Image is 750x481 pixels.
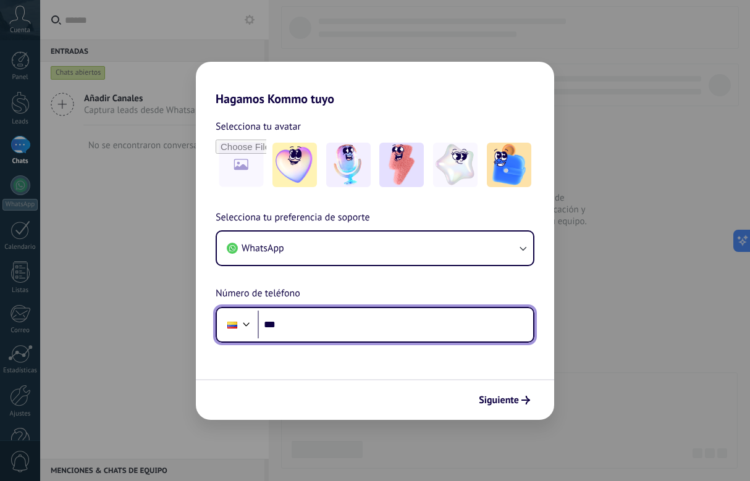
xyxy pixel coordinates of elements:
[487,143,531,187] img: -5.jpeg
[473,390,536,411] button: Siguiente
[326,143,371,187] img: -2.jpeg
[216,210,370,226] span: Selecciona tu preferencia de soporte
[216,286,300,302] span: Número de teléfono
[242,242,284,254] span: WhatsApp
[221,312,244,338] div: Colombia: + 57
[379,143,424,187] img: -3.jpeg
[196,62,554,106] h2: Hagamos Kommo tuyo
[479,396,519,404] span: Siguiente
[272,143,317,187] img: -1.jpeg
[216,119,301,135] span: Selecciona tu avatar
[433,143,478,187] img: -4.jpeg
[217,232,533,265] button: WhatsApp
